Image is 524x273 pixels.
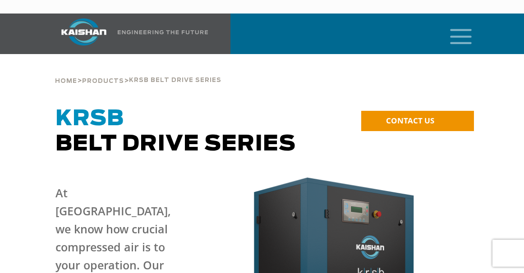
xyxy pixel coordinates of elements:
[129,77,221,83] span: krsb belt drive series
[118,30,208,34] img: Engineering the future
[55,108,296,155] span: Belt Drive Series
[55,77,77,85] a: Home
[82,78,124,84] span: Products
[55,54,221,88] div: > >
[386,115,434,126] span: CONTACT US
[82,77,124,85] a: Products
[55,108,124,130] span: KRSB
[361,111,474,131] a: CONTACT US
[50,18,118,45] img: kaishan logo
[50,14,210,54] a: Kaishan USA
[446,26,462,41] a: mobile menu
[55,78,77,84] span: Home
